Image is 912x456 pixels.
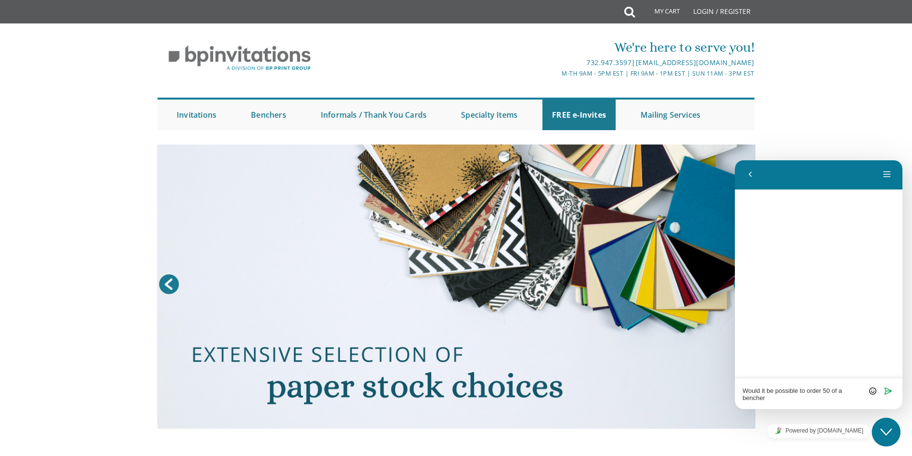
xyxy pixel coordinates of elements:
a: Benchers [241,100,296,130]
div: We're here to serve you! [357,38,754,57]
a: Invitations [167,100,226,130]
iframe: chat widget [735,420,902,442]
a: [EMAIL_ADDRESS][DOMAIN_NAME] [636,58,754,67]
img: BP Invitation Loft [158,38,322,78]
a: FREE e-Invites [542,100,616,130]
iframe: chat widget [872,418,902,446]
a: My Cart [634,1,687,25]
a: Prev [157,272,181,296]
a: 732.947.3597 [586,58,631,67]
div: M-Th 9am - 5pm EST | Fri 9am - 1pm EST | Sun 11am - 3pm EST [357,68,754,78]
a: Specialty Items [451,100,527,130]
iframe: chat widget [735,160,902,409]
a: Next [732,272,755,296]
div: | [357,57,754,68]
a: Mailing Services [631,100,710,130]
a: Informals / Thank You Cards [311,100,436,130]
